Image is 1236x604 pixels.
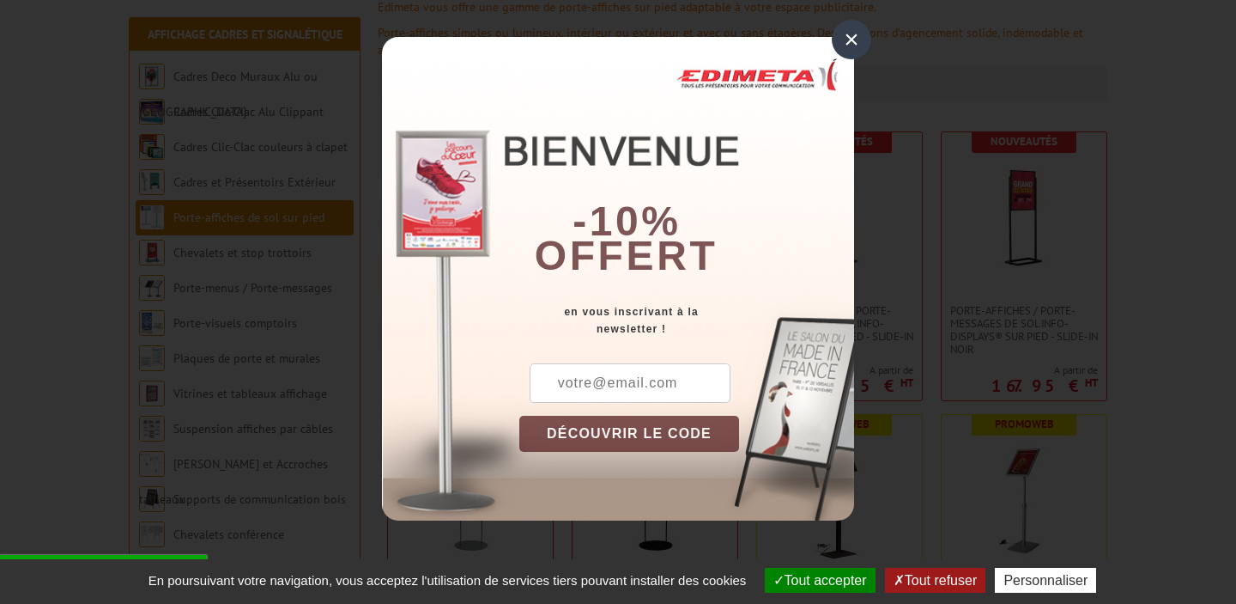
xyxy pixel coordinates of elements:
button: Personnaliser (fenêtre modale) [995,568,1096,593]
div: × [832,20,871,59]
b: -10% [573,198,681,244]
input: votre@email.com [530,363,730,403]
button: Tout accepter [765,568,875,593]
span: En poursuivant votre navigation, vous acceptez l'utilisation de services tiers pouvant installer ... [140,573,755,588]
font: offert [535,233,718,278]
button: DÉCOUVRIR LE CODE [519,416,739,452]
button: Tout refuser [885,568,985,593]
div: en vous inscrivant à la newsletter ! [519,303,854,338]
